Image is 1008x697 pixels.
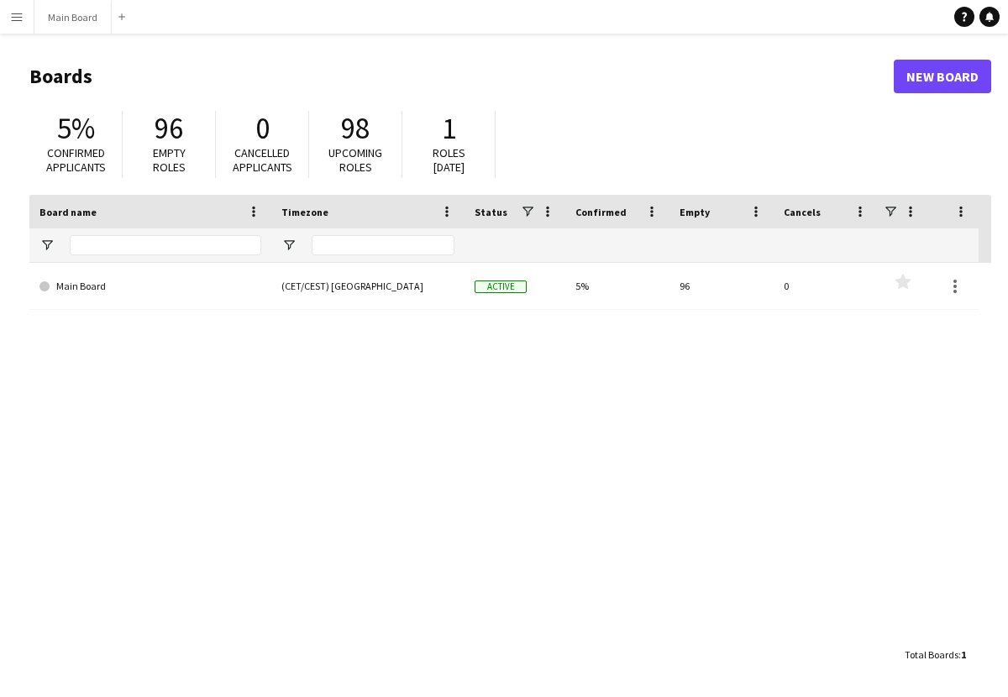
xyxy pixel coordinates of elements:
[575,206,627,218] span: Confirmed
[34,1,112,34] button: Main Board
[39,206,97,218] span: Board name
[57,110,95,147] span: 5%
[70,235,261,255] input: Board name Filter Input
[669,263,774,309] div: 96
[475,280,527,293] span: Active
[905,638,966,671] div: :
[442,110,456,147] span: 1
[271,263,465,309] div: (CET/CEST) [GEOGRAPHIC_DATA]
[961,648,966,661] span: 1
[680,206,710,218] span: Empty
[39,263,261,310] a: Main Board
[328,145,382,175] span: Upcoming roles
[905,648,958,661] span: Total Boards
[153,145,186,175] span: Empty roles
[155,110,183,147] span: 96
[281,206,328,218] span: Timezone
[433,145,465,175] span: Roles [DATE]
[784,206,821,218] span: Cancels
[29,64,894,89] h1: Boards
[233,145,292,175] span: Cancelled applicants
[565,263,669,309] div: 5%
[46,145,106,175] span: Confirmed applicants
[39,238,55,253] button: Open Filter Menu
[475,206,507,218] span: Status
[255,110,270,147] span: 0
[774,263,878,309] div: 0
[341,110,370,147] span: 98
[281,238,297,253] button: Open Filter Menu
[312,235,454,255] input: Timezone Filter Input
[894,60,991,93] a: New Board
